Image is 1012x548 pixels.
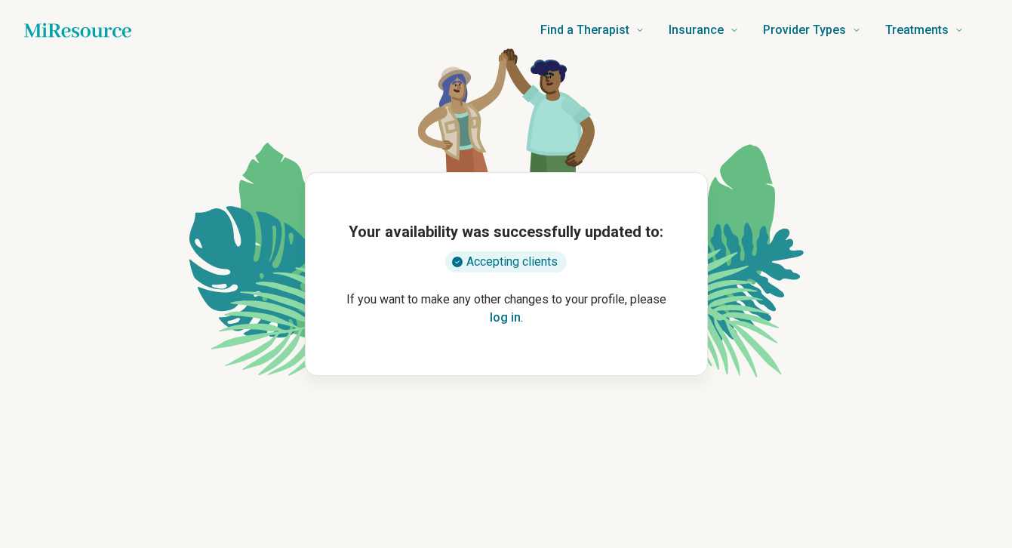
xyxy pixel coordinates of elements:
[445,251,567,272] div: Accepting clients
[24,15,131,45] a: Home page
[763,20,846,41] span: Provider Types
[349,221,663,242] h1: Your availability was successfully updated to:
[330,291,683,327] p: If you want to make any other changes to your profile, please .
[490,309,521,327] button: log in
[669,20,724,41] span: Insurance
[540,20,629,41] span: Find a Therapist
[885,20,949,41] span: Treatments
